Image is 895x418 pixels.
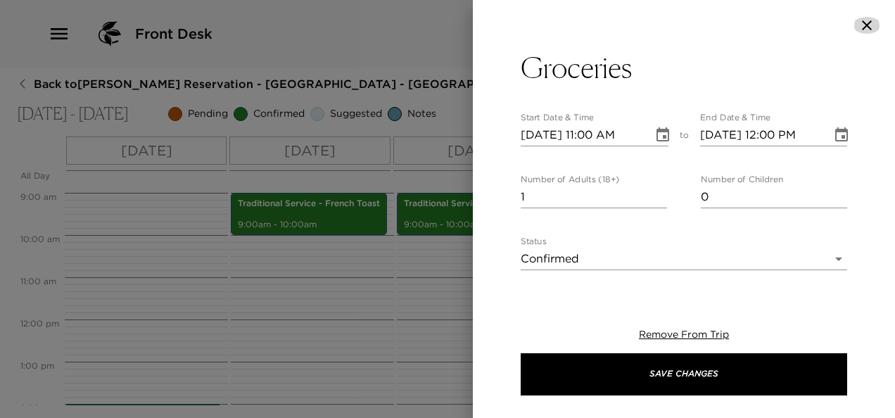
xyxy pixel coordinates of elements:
[521,51,847,84] button: Groceries
[521,124,643,146] input: MM/DD/YYYY hh:mm aa
[521,174,619,186] label: Number of Adults (18+)
[521,248,847,270] div: Confirmed
[521,353,847,395] button: Save Changes
[680,129,689,146] span: to
[700,124,823,146] input: MM/DD/YYYY hh:mm aa
[521,112,594,124] label: Start Date & Time
[700,112,770,124] label: End Date & Time
[639,328,729,341] span: Remove From Trip
[827,121,856,149] button: Choose date, selected date is Oct 10, 2025
[701,174,783,186] label: Number of Children
[649,121,677,149] button: Choose date, selected date is Oct 10, 2025
[521,51,632,84] h3: Groceries
[521,236,547,248] label: Status
[639,328,729,342] button: Remove From Trip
